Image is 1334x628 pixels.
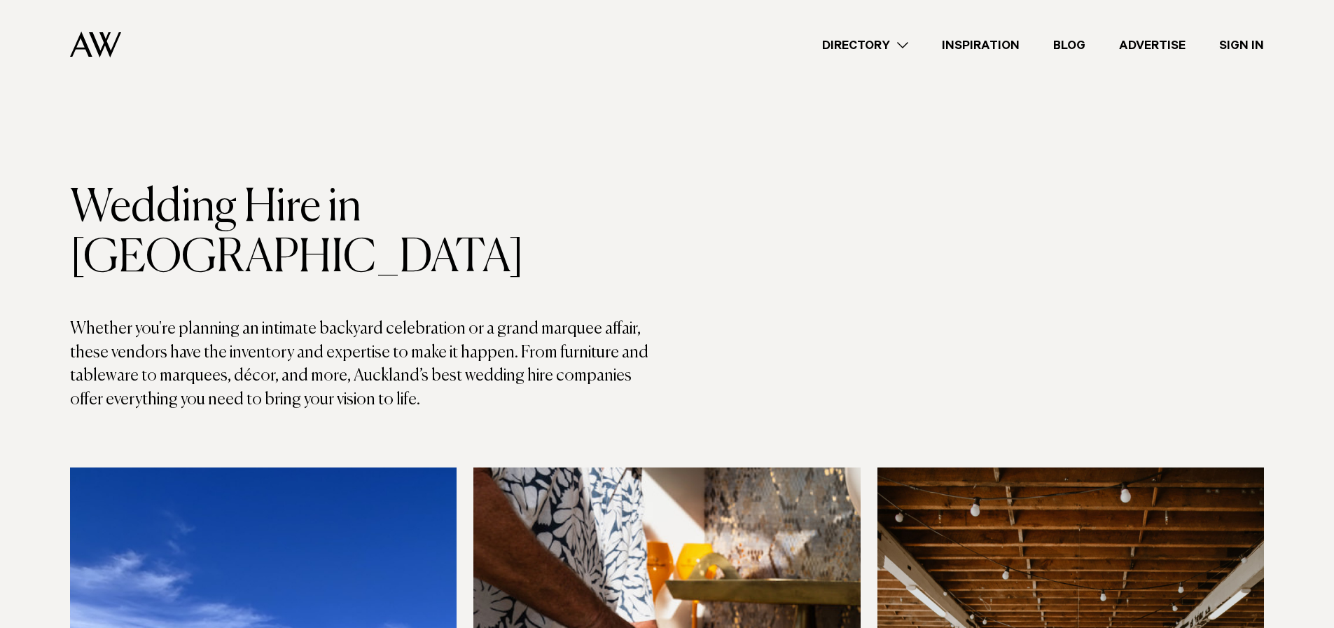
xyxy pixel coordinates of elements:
[1202,36,1281,55] a: Sign In
[925,36,1036,55] a: Inspiration
[1102,36,1202,55] a: Advertise
[70,183,667,284] h1: Wedding Hire in [GEOGRAPHIC_DATA]
[805,36,925,55] a: Directory
[70,32,121,57] img: Auckland Weddings Logo
[1036,36,1102,55] a: Blog
[70,318,667,411] p: Whether you're planning an intimate backyard celebration or a grand marquee affair, these vendors...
